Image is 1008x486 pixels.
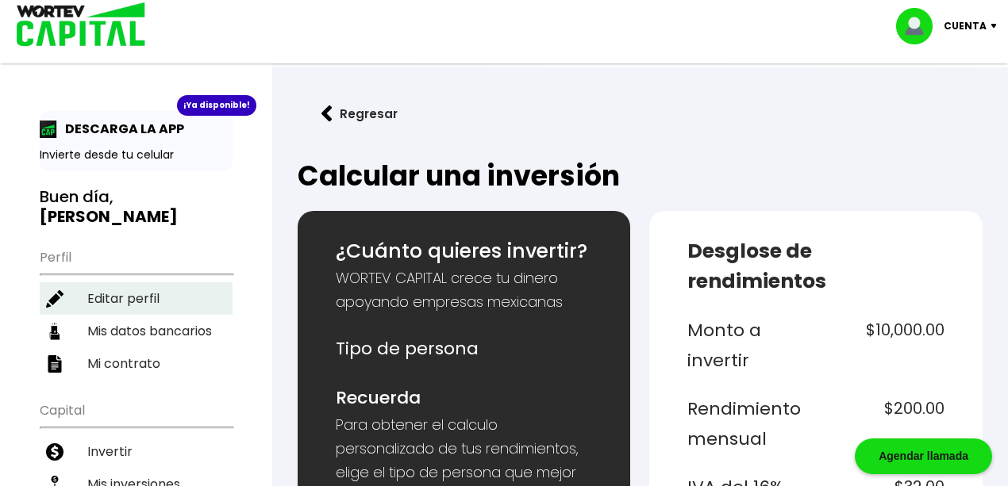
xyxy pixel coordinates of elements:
[46,443,63,461] img: invertir-icon.b3b967d7.svg
[321,105,333,122] img: flecha izquierda
[46,355,63,373] img: contrato-icon.f2db500c.svg
[822,316,945,375] h6: $10,000.00
[40,435,233,468] a: Invertir
[822,394,945,453] h6: $200.00
[298,93,983,135] a: flecha izquierdaRegresar
[40,147,233,163] p: Invierte desde tu celular
[687,316,810,375] h6: Monto a invertir
[336,334,593,364] h6: Tipo de persona
[987,24,1008,29] img: icon-down
[687,394,810,453] h6: Rendimiento mensual
[46,290,63,308] img: editar-icon.952d3147.svg
[40,282,233,315] a: Editar perfil
[298,93,421,135] button: Regresar
[46,323,63,340] img: datos-icon.10cf9172.svg
[298,160,983,192] h2: Calcular una inversión
[336,383,593,413] h6: Recuerda
[177,95,256,116] div: ¡Ya disponible!
[944,14,987,38] p: Cuenta
[896,8,944,44] img: profile-image
[40,347,233,380] a: Mi contrato
[40,187,233,227] h3: Buen día,
[57,119,184,139] p: DESCARGA LA APP
[687,236,945,296] h5: Desglose de rendimientos
[336,266,593,314] p: WORTEV CAPITAL crece tu dinero apoyando empresas mexicanas
[40,205,178,228] b: [PERSON_NAME]
[40,315,233,347] a: Mis datos bancarios
[40,121,57,138] img: app-icon
[336,236,593,266] h5: ¿Cuánto quieres invertir?
[855,438,992,474] div: Agendar llamada
[40,239,233,380] ul: Perfil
